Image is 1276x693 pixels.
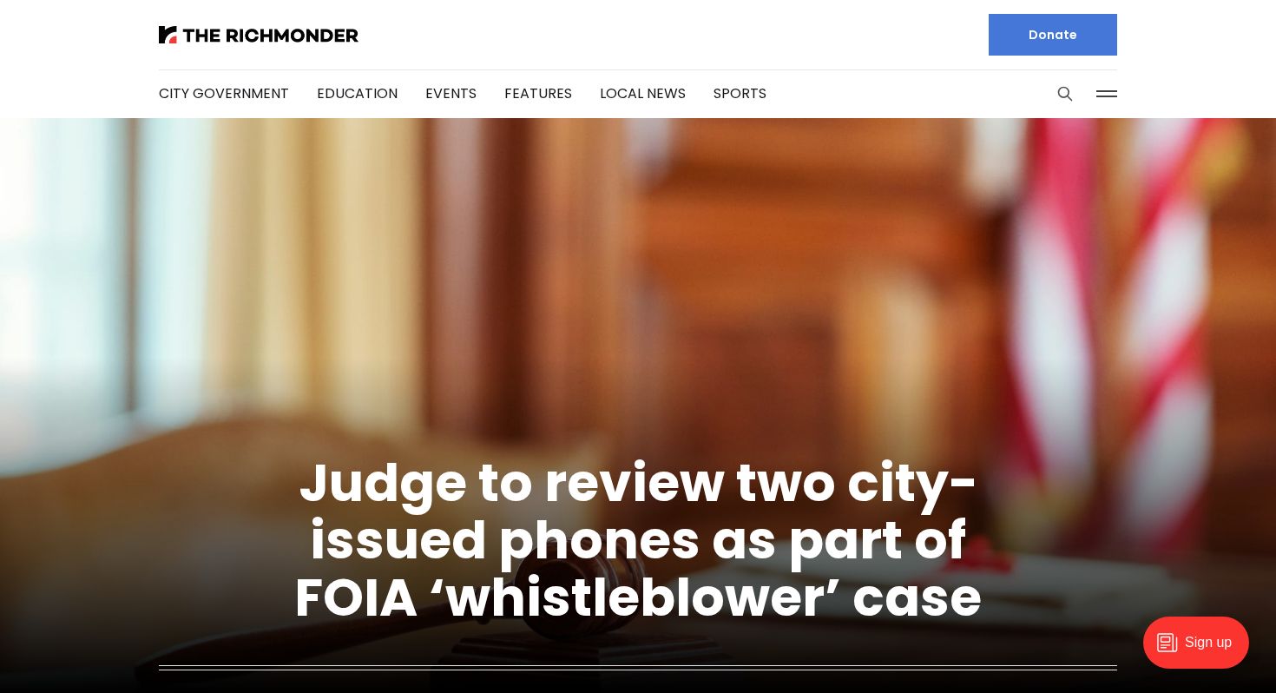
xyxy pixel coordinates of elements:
a: Donate [989,14,1117,56]
a: Features [504,83,572,103]
button: Search this site [1052,81,1078,107]
a: Judge to review two city-issued phones as part of FOIA ‘whistleblower’ case [294,446,982,634]
img: The Richmonder [159,26,358,43]
iframe: portal-trigger [1128,608,1276,693]
a: Education [317,83,398,103]
a: City Government [159,83,289,103]
a: Sports [714,83,766,103]
a: Events [425,83,477,103]
a: Local News [600,83,686,103]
